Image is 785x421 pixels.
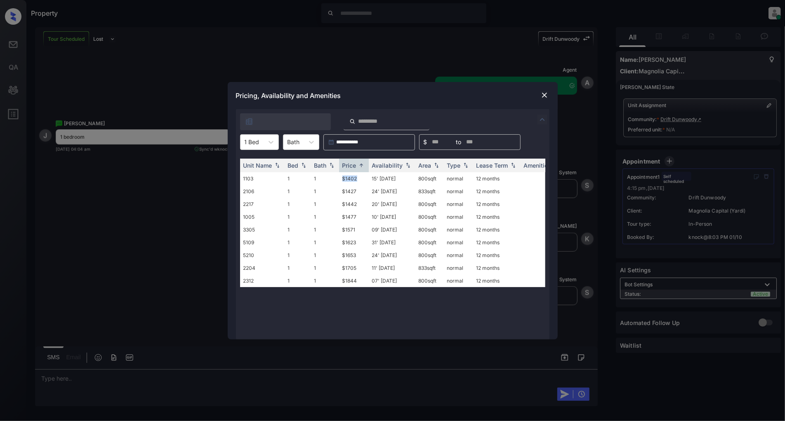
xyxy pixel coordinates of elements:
td: 09' [DATE] [369,223,415,236]
td: 12 months [473,236,521,249]
td: 5210 [240,249,285,262]
td: 12 months [473,249,521,262]
td: 12 months [473,274,521,287]
td: 2204 [240,262,285,274]
td: normal [444,198,473,210]
td: $1477 [339,210,369,223]
td: 1 [311,236,339,249]
td: 1 [285,249,311,262]
img: sorting [432,162,441,168]
td: 12 months [473,185,521,198]
td: 1005 [240,210,285,223]
div: Type [447,162,461,169]
td: 800 sqft [415,236,444,249]
img: sorting [299,162,308,168]
td: 800 sqft [415,223,444,236]
div: Amenities [524,162,552,169]
td: 1 [311,172,339,185]
td: 833 sqft [415,185,444,198]
td: 2312 [240,274,285,287]
td: 31' [DATE] [369,236,415,249]
span: to [456,138,462,147]
img: icon-zuma [537,115,547,124]
span: $ [424,138,427,147]
td: 1 [311,210,339,223]
td: normal [444,262,473,274]
td: 1 [311,223,339,236]
td: 15' [DATE] [369,172,415,185]
img: sorting [404,162,412,168]
td: 800 sqft [415,274,444,287]
div: Area [419,162,431,169]
td: 1103 [240,172,285,185]
td: 11' [DATE] [369,262,415,274]
td: normal [444,274,473,287]
div: Lease Term [476,162,508,169]
td: $1844 [339,274,369,287]
td: 12 months [473,198,521,210]
div: Price [342,162,356,169]
td: 1 [285,172,311,185]
td: 1 [285,198,311,210]
img: close [540,91,549,99]
td: 1 [285,223,311,236]
td: 2106 [240,185,285,198]
td: 12 months [473,172,521,185]
td: $1442 [339,198,369,210]
td: 800 sqft [415,210,444,223]
td: 800 sqft [415,249,444,262]
img: sorting [328,162,336,168]
td: normal [444,185,473,198]
img: sorting [509,162,517,168]
td: $1571 [339,223,369,236]
td: normal [444,210,473,223]
div: Bath [314,162,327,169]
td: 1 [285,274,311,287]
div: Availability [372,162,403,169]
td: $1653 [339,249,369,262]
td: 3305 [240,223,285,236]
td: 1 [311,274,339,287]
td: $1427 [339,185,369,198]
td: $1705 [339,262,369,274]
img: icon-zuma [245,117,253,126]
td: $1402 [339,172,369,185]
td: 800 sqft [415,198,444,210]
img: icon-zuma [349,118,356,125]
td: 1 [285,185,311,198]
div: Pricing, Availability and Amenities [228,82,558,109]
td: 1 [311,185,339,198]
td: 5109 [240,236,285,249]
td: 12 months [473,210,521,223]
td: 20' [DATE] [369,198,415,210]
td: 1 [285,262,311,274]
td: 07' [DATE] [369,274,415,287]
img: sorting [273,162,281,168]
td: 12 months [473,223,521,236]
td: 24' [DATE] [369,185,415,198]
td: 10' [DATE] [369,210,415,223]
div: Bed [288,162,299,169]
td: 1 [311,198,339,210]
td: 12 months [473,262,521,274]
td: $1623 [339,236,369,249]
img: sorting [462,162,470,168]
td: normal [444,223,473,236]
div: Unit Name [243,162,272,169]
img: sorting [357,162,365,168]
td: normal [444,172,473,185]
td: 2217 [240,198,285,210]
td: 1 [285,236,311,249]
td: 1 [311,262,339,274]
td: 1 [311,249,339,262]
td: 800 sqft [415,172,444,185]
td: 833 sqft [415,262,444,274]
td: 1 [285,210,311,223]
td: 24' [DATE] [369,249,415,262]
td: normal [444,236,473,249]
td: normal [444,249,473,262]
